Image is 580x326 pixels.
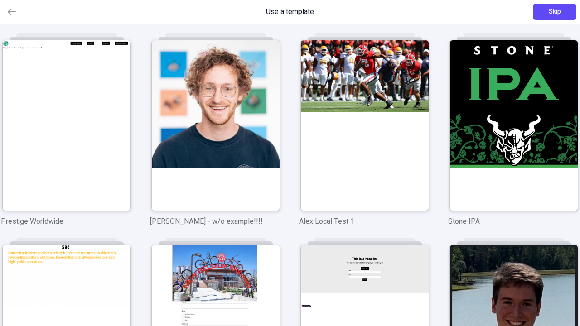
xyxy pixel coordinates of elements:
p: Alex Local Test 1 [299,216,430,227]
p: Prestige Worldwide [1,216,132,227]
p: Stone IPA [448,216,579,227]
span: Skip [549,7,561,17]
span: Use a template [266,6,314,17]
p: [PERSON_NAME] - w/o example!!!! [150,216,281,227]
button: Skip [533,4,576,20]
